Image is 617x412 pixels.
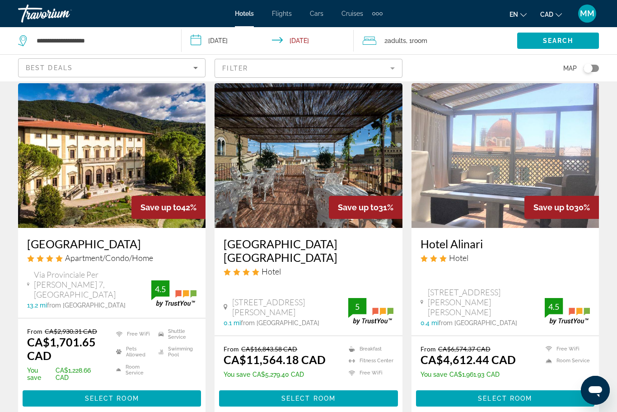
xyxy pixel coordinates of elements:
[112,346,154,359] li: Pets Allowed
[219,392,397,402] a: Select Room
[421,371,447,378] span: You save
[18,2,108,25] a: Travorium
[112,363,154,377] li: Room Service
[421,345,436,353] span: From
[540,8,562,21] button: Change currency
[348,301,366,312] div: 5
[428,287,545,317] span: [STREET_ADDRESS][PERSON_NAME][PERSON_NAME]
[416,392,594,402] a: Select Room
[241,345,297,353] del: CA$16,843.58 CAD
[154,346,196,359] li: Swimming Pool
[421,353,516,366] ins: CA$4,612.44 CAD
[545,298,590,325] img: trustyou-badge.svg
[341,10,363,17] a: Cruises
[224,237,393,264] a: [GEOGRAPHIC_DATA] [GEOGRAPHIC_DATA]
[140,203,181,212] span: Save up to
[575,4,599,23] button: User Menu
[563,62,577,75] span: Map
[47,302,126,309] span: from [GEOGRAPHIC_DATA]
[416,390,594,407] button: Select Room
[27,367,53,381] span: You save
[224,345,239,353] span: From
[232,297,348,317] span: [STREET_ADDRESS][PERSON_NAME]
[348,298,393,325] img: trustyou-badge.svg
[533,203,574,212] span: Save up to
[517,33,599,49] button: Search
[112,327,154,341] li: Free WiFi
[478,395,532,402] span: Select Room
[241,319,319,327] span: from [GEOGRAPHIC_DATA]
[577,64,599,72] button: Toggle map
[27,237,196,251] h3: [GEOGRAPHIC_DATA]
[421,237,590,251] a: Hotel Alinari
[224,371,326,378] p: CA$5,279.40 CAD
[182,27,354,54] button: Check-in date: Oct 6, 2025 Check-out date: Oct 18, 2025
[224,266,393,276] div: 4 star Hotel
[272,10,292,17] a: Flights
[45,327,97,335] del: CA$2,930.31 CAD
[27,335,96,362] ins: CA$1,701.65 CAD
[131,196,206,219] div: 42%
[224,353,326,366] ins: CA$11,564.18 CAD
[541,345,590,353] li: Free WiFi
[509,11,518,18] span: en
[310,10,323,17] a: Cars
[545,301,563,312] div: 4.5
[224,371,250,378] span: You save
[421,253,590,263] div: 3 star Hotel
[27,327,42,335] span: From
[412,37,427,44] span: Room
[580,9,594,18] span: MM
[372,6,383,21] button: Extra navigation items
[219,390,397,407] button: Select Room
[344,345,393,353] li: Breakfast
[524,196,599,219] div: 30%
[411,83,599,228] img: Hotel image
[262,266,281,276] span: Hotel
[215,83,402,228] img: Hotel image
[449,253,468,263] span: Hotel
[85,395,139,402] span: Select Room
[34,270,151,299] span: Via Provinciale Per [PERSON_NAME] 7, [GEOGRAPHIC_DATA]
[406,34,427,47] span: , 1
[338,203,379,212] span: Save up to
[344,357,393,365] li: Fitness Center
[235,10,254,17] a: Hotels
[421,371,516,378] p: CA$1,961.93 CAD
[151,280,196,307] img: trustyou-badge.svg
[23,392,201,402] a: Select Room
[384,34,406,47] span: 2
[581,376,610,405] iframe: Bouton de lancement de la fenêtre de messagerie
[151,284,169,294] div: 4.5
[27,367,105,381] p: CA$1,228.66 CAD
[543,37,574,44] span: Search
[329,196,402,219] div: 31%
[27,302,47,309] span: 13.2 mi
[388,37,406,44] span: Adults
[26,64,73,71] span: Best Deals
[281,395,336,402] span: Select Room
[215,58,402,78] button: Filter
[344,369,393,377] li: Free WiFi
[65,253,153,263] span: Apartment/Condo/Home
[541,357,590,365] li: Room Service
[224,319,241,327] span: 0.1 mi
[26,62,198,73] mat-select: Sort by
[439,319,517,327] span: from [GEOGRAPHIC_DATA]
[540,11,553,18] span: CAD
[27,253,196,263] div: 4 star Apartment
[18,83,206,228] img: Hotel image
[154,327,196,341] li: Shuttle Service
[421,319,439,327] span: 0.4 mi
[509,8,527,21] button: Change language
[354,27,517,54] button: Travelers: 2 adults, 0 children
